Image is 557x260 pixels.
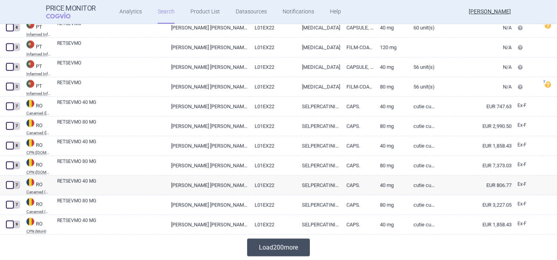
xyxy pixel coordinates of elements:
a: 40 mg [374,58,408,77]
a: Cutie cu blist. (PCTFE/PVC/alu) x 56 caps. [408,215,436,234]
a: [PERSON_NAME] [PERSON_NAME] NEDERLAND B.V. [165,136,249,156]
span: Ex-factory price [518,182,527,187]
img: Portugal [26,60,34,68]
button: Load200more [247,239,310,256]
a: L01EX22 [249,58,296,77]
a: 60 unit(s) [408,18,436,37]
a: L01EX22 [249,215,296,234]
a: 40 mg [374,18,408,37]
a: EUR 747.63 [435,97,512,116]
a: Price MonitorCOGVIO [46,4,96,19]
a: N/A [435,58,512,77]
a: RETSEVMO 40 MG [57,138,165,152]
a: Ex-F [512,179,541,191]
a: 80 mg [374,195,408,215]
a: 40 mg [374,176,408,195]
a: 40 mg [374,215,408,234]
abbr: Canamed (MoH - Canamed Annex 1) — List of maximum prices for domestic purposes, published by the ... [26,210,51,214]
img: Portugal [26,80,34,88]
a: [MEDICAL_DATA] [296,18,341,37]
a: L01EX22 [249,18,296,37]
a: 80 mg [374,117,408,136]
a: 40 mg [374,97,408,116]
a: CAPS. [341,215,374,234]
a: Ex-F [512,218,541,230]
img: Romania [26,218,34,226]
a: [MEDICAL_DATA] [296,58,341,77]
span: ? [542,80,546,85]
a: 80 mg [374,77,408,97]
a: ROROCPN ([DOMAIN_NAME]) [20,138,51,155]
a: L01EX22 [249,97,296,116]
a: L01EX22 [249,117,296,136]
div: 8 [13,142,20,150]
img: Romania [26,198,34,206]
a: Cutie cu blist. (PCTFE/PVC/alu) x 112 caps. [408,117,436,136]
a: [PERSON_NAME] [PERSON_NAME] NEDERLAND B.V. [165,195,249,215]
abbr: Canamed (Legislatie.just.ro - Canamed Annex 1) — List of maximum prices for domestic purposes. Un... [26,131,51,135]
a: PTPTInfarmed Infomed [20,40,51,56]
span: Ex-factory price [518,162,527,167]
a: CAPSULE, HARD [341,58,374,77]
a: L01EX22 [249,195,296,215]
a: L01EX22 [249,77,296,97]
a: SELPERCATINIBUM [296,97,341,116]
a: N/A [435,77,512,97]
img: Romania [26,139,34,147]
img: Portugal [26,21,34,29]
a: Cutie cu blist. (PCTFE/PVC/alu) x 112 caps. [408,156,436,175]
a: SELPERCATINIBUM [296,117,341,136]
div: 3 [13,83,20,91]
a: EUR 7,373.03 [435,156,512,175]
span: Ex-factory price [518,221,527,227]
span: COGVIO [46,12,82,19]
a: ROROCPN (MoH) [20,217,51,234]
div: 6 [13,24,20,32]
a: RETSEVMO [57,20,165,34]
div: 7 [13,102,20,110]
a: RETSEVMO [57,40,165,54]
a: Cutie cu blist. (PCTFE/PVC/alu) x 56 caps. [408,176,436,195]
a: Ex-F [512,199,541,210]
a: N/A [435,18,512,37]
abbr: Infarmed Infomed — Infomed - medicinal products database, published by Infarmed, National Authori... [26,72,51,76]
strong: Price Monitor [46,4,96,12]
a: ROROCanamed ([DOMAIN_NAME] - Canamed Annex 1) [20,99,51,115]
div: 9 [13,221,20,228]
a: Ex-F [512,100,541,112]
a: CAPS. [341,136,374,156]
abbr: Infarmed Infomed — Infomed - medicinal products database, published by Infarmed, National Authori... [26,92,51,96]
a: CAPS. [341,195,374,215]
a: ? [545,82,554,88]
a: 56 unit(s) [408,77,436,97]
abbr: Canamed (Legislatie.just.ro - Canamed Annex 1) — List of maximum prices for domestic purposes. Un... [26,111,51,115]
div: 7 [13,122,20,130]
a: Ex-F [512,139,541,151]
a: [PERSON_NAME] [PERSON_NAME] NEDERLAND, B.V. [165,38,249,57]
a: [PERSON_NAME] [PERSON_NAME] NEDERLAND B.V. [165,97,249,116]
span: Ex-factory price [518,201,527,207]
img: Romania [26,119,34,127]
img: Romania [26,159,34,167]
a: RETSEVMO 80 MG [57,119,165,133]
abbr: Canamed (MoH - Canamed Annex 1) — List of maximum prices for domestic purposes, published by the ... [26,190,51,194]
div: 7 [13,181,20,189]
a: ? [545,22,554,29]
a: SELPERCATINIBUM [296,176,341,195]
a: [MEDICAL_DATA] [296,38,341,57]
a: [PERSON_NAME] [PERSON_NAME] NEDERLAND, B.V. [165,77,249,97]
a: RETSEVMO 80 MG [57,158,165,172]
a: RETSEVMO 40 MG [57,178,165,192]
abbr: CPN (Legislatie.just.ro) — Public Catalog - List of maximum prices for international purposes. Un... [26,151,51,155]
a: Cutie cu blist. (PCTFE/PVC/alu) x 112 caps. [408,195,436,215]
div: 6 [13,63,20,71]
a: PTPTInfarmed Infomed [20,20,51,37]
abbr: Infarmed Infomed — Infomed - medicinal products database, published by Infarmed, National Authori... [26,33,51,37]
a: EUR 1,858.43 [435,215,512,234]
a: [PERSON_NAME] [PERSON_NAME] NEDERLAND, B.V. [165,58,249,77]
a: [PERSON_NAME] [PERSON_NAME] NEDERLAND B.V. [165,215,249,234]
a: SELPERCATINIBUM [296,136,341,156]
img: Romania [26,178,34,186]
a: ROROCanamed (MoH - Canamed Annex 1) [20,178,51,194]
a: [PERSON_NAME] [PERSON_NAME] NEDERLAND B.V. [165,156,249,175]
